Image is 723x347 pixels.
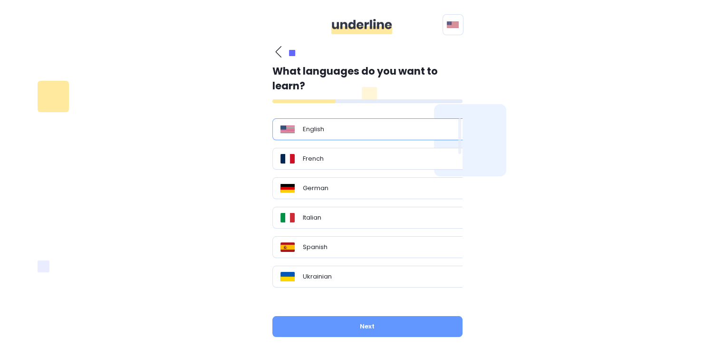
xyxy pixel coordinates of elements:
img: Flag_of_Spain.svg [280,242,295,252]
img: Flag_of_the_United_States.svg [280,125,295,134]
img: svg+xml;base64,PHN2ZyB4bWxucz0iaHR0cDovL3d3dy53My5vcmcvMjAwMC9zdmciIHhtbG5zOnhsaW5rPSJodHRwOi8vd3... [447,21,459,29]
img: Flag_of_Germany.svg [280,183,295,193]
p: Ukrainian [303,272,332,281]
img: Flag_of_Ukraine.svg [280,272,295,281]
p: English [303,125,324,134]
img: Flag_of_France.svg [280,154,295,164]
p: French [303,154,324,164]
p: Spanish [303,242,328,252]
p: Other languages [272,299,470,310]
button: Next [272,316,463,337]
img: Flag_of_Italy.svg [280,213,295,222]
img: ddgMu+Zv+CXDCfumCWfsmuPlDdRfDDxAd9LAAAAAAElFTkSuQmCC [331,19,392,34]
p: What languages do you want to learn? [272,64,463,94]
p: Italian [303,213,321,222]
p: German [303,183,328,193]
